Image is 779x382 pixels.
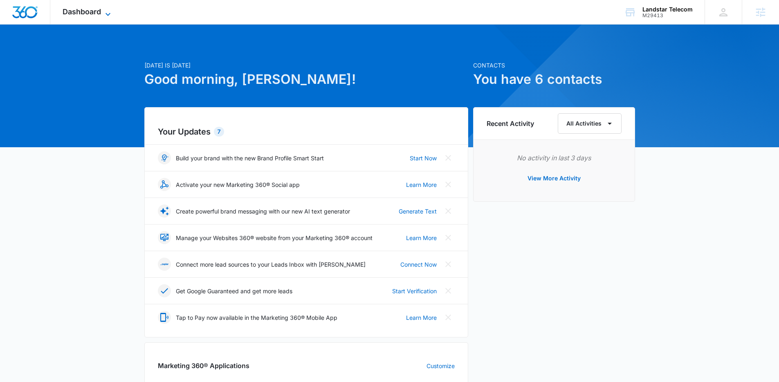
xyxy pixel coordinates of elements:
p: Tap to Pay now available in the Marketing 360® Mobile App [176,313,337,322]
h2: Marketing 360® Applications [158,361,249,371]
h1: Good morning, [PERSON_NAME]! [144,70,468,89]
h6: Recent Activity [487,119,534,128]
a: Generate Text [399,207,437,216]
a: Learn More [406,180,437,189]
a: Learn More [406,313,437,322]
a: Customize [427,362,455,370]
p: Contacts [473,61,635,70]
a: Learn More [406,234,437,242]
button: Close [442,178,455,191]
p: Build your brand with the new Brand Profile Smart Start [176,154,324,162]
p: Get Google Guaranteed and get more leads [176,287,292,295]
button: Close [442,151,455,164]
div: account id [642,13,693,18]
span: Dashboard [63,7,101,16]
h2: Your Updates [158,126,455,138]
a: Start Now [410,154,437,162]
button: All Activities [558,113,622,134]
p: Create powerful brand messaging with our new AI text generator [176,207,350,216]
p: Activate your new Marketing 360® Social app [176,180,300,189]
h1: You have 6 contacts [473,70,635,89]
div: 7 [214,127,224,137]
button: Close [442,284,455,297]
a: Connect Now [400,260,437,269]
div: account name [642,6,693,13]
p: No activity in last 3 days [487,153,622,163]
p: Manage your Websites 360® website from your Marketing 360® account [176,234,373,242]
button: Close [442,204,455,218]
p: Connect more lead sources to your Leads Inbox with [PERSON_NAME] [176,260,366,269]
a: Start Verification [392,287,437,295]
button: Close [442,311,455,324]
button: View More Activity [519,169,589,188]
button: Close [442,258,455,271]
button: Close [442,231,455,244]
p: [DATE] is [DATE] [144,61,468,70]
